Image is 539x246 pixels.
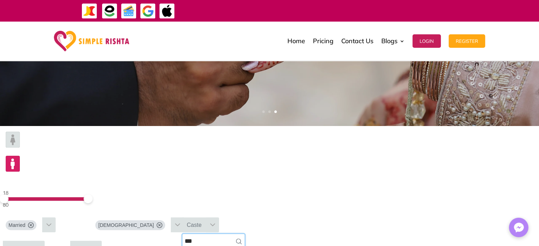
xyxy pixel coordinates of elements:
[82,3,97,19] img: JazzCash-icon
[412,23,441,59] a: Login
[313,23,333,59] a: Pricing
[287,23,305,59] a: Home
[3,189,87,197] div: 18
[262,110,265,113] a: 1
[381,23,405,59] a: Blogs
[183,217,206,232] div: Caste
[9,222,25,229] span: Married
[159,3,175,19] img: ApplePay-icon
[121,3,137,19] img: Credit Cards
[268,110,271,113] a: 2
[341,23,374,59] a: Contact Us
[512,221,526,235] img: Messenger
[449,34,485,48] button: Register
[412,34,441,48] button: Login
[140,3,156,19] img: GooglePay-icon
[3,201,87,209] div: 80
[98,222,154,229] span: [DEMOGRAPHIC_DATA]
[449,23,485,59] a: Register
[274,110,277,113] a: 3
[102,3,118,19] img: EasyPaisa-icon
